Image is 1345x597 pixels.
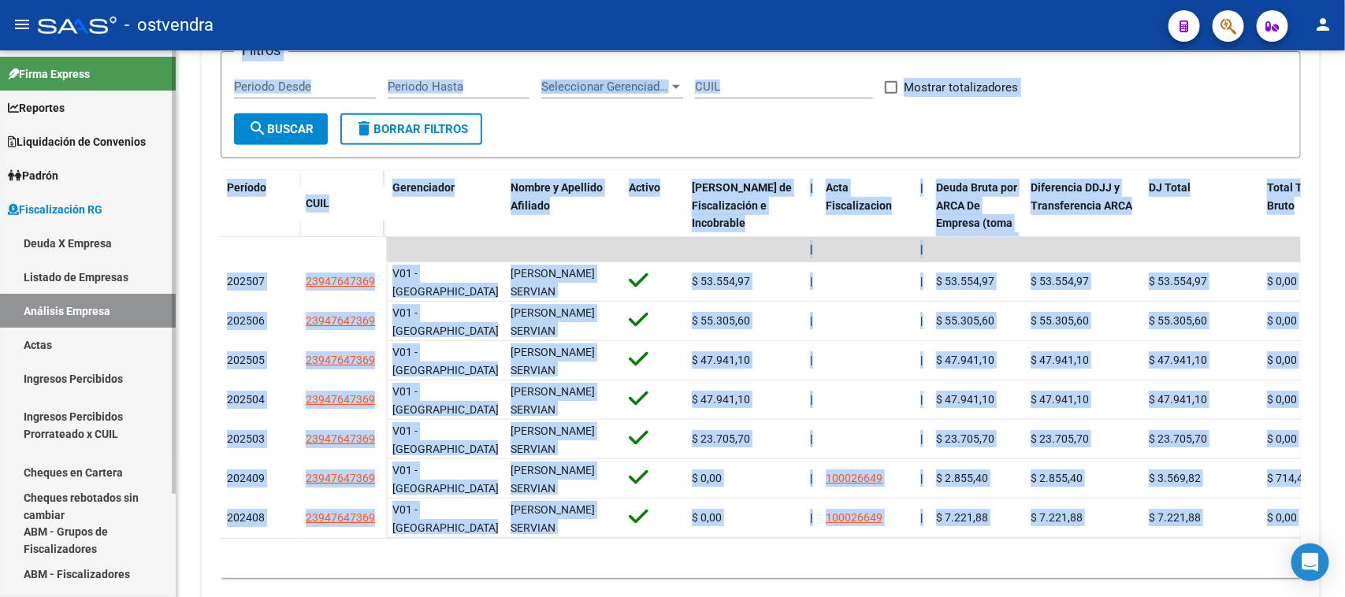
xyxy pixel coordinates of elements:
span: $ 47.941,10 [1031,354,1089,366]
span: 23947647369 [306,511,375,524]
span: | [810,181,813,194]
span: V01 - [GEOGRAPHIC_DATA] [392,346,499,376]
span: 23947647369 [306,432,375,445]
span: $ 55.305,60 [1031,314,1089,327]
span: | [810,354,812,366]
span: V01 - [GEOGRAPHIC_DATA] [392,503,499,534]
span: Diferencia DDJJ y Transferencia ARCA [1031,181,1132,212]
span: | [920,181,923,194]
span: Liquidación de Convenios [8,133,146,150]
datatable-header-cell: Activo [622,171,686,276]
span: Deuda Bruta por ARCA De Empresa (toma en cuenta todos los afiliados) [936,181,1017,265]
span: | [810,511,812,524]
span: [PERSON_NAME] SERVIAN [PERSON_NAME] [511,267,595,316]
span: Fiscalización RG [8,201,102,218]
span: | [920,393,923,406]
datatable-header-cell: CUIL [299,187,386,221]
datatable-header-cell: Diferencia DDJJ y Transferencia ARCA [1024,171,1143,276]
span: $ 0,00 [1267,354,1297,366]
span: [PERSON_NAME] de Fiscalización e Incobrable [692,181,792,230]
datatable-header-cell: Deuda Bruta Neto de Fiscalización e Incobrable [686,171,804,276]
span: V01 - [GEOGRAPHIC_DATA] [392,425,499,455]
datatable-header-cell: Acta Fiscalizacion [819,171,914,276]
span: $ 0,00 [1267,432,1297,445]
span: | [920,243,923,255]
datatable-header-cell: Nombre y Apellido Afiliado [504,171,622,276]
span: $ 55.305,60 [692,314,750,327]
mat-icon: search [248,119,267,138]
span: Reportes [8,99,65,117]
datatable-header-cell: Gerenciador [386,171,504,276]
span: | [920,354,923,366]
span: Acta Fiscalizacion [826,181,892,212]
span: Padrón [8,167,58,184]
span: 202504 [227,393,265,406]
span: Período [227,181,266,194]
div: 100026649 [826,469,882,488]
span: $ 53.554,97 [1149,275,1207,287]
span: 23947647369 [306,314,375,327]
span: | [920,432,923,445]
span: 202506 [227,314,265,327]
span: | [920,314,923,327]
datatable-header-cell: | [804,171,819,276]
span: $ 55.305,60 [1149,314,1207,327]
mat-icon: delete [355,119,373,138]
mat-icon: menu [13,15,32,34]
span: [PERSON_NAME] SERVIAN [PERSON_NAME] [511,425,595,473]
span: 202408 [227,511,265,524]
span: | [810,393,812,406]
span: V01 - [GEOGRAPHIC_DATA] [392,306,499,337]
mat-icon: person [1313,15,1332,34]
span: 23947647369 [306,393,375,406]
span: Mostrar totalizadores [904,78,1018,97]
span: Borrar Filtros [355,122,468,136]
span: $ 47.941,10 [1149,393,1207,406]
div: Open Intercom Messenger [1291,543,1329,581]
span: $ 47.941,10 [936,393,994,406]
span: $ 23.705,70 [1031,432,1089,445]
span: 202409 [227,472,265,484]
span: | [920,472,923,484]
datatable-header-cell: Período [221,171,299,237]
span: | [920,511,923,524]
span: $ 47.941,10 [1031,393,1089,406]
span: $ 714,42 [1267,472,1310,484]
div: 100026649 [826,509,882,527]
datatable-header-cell: | [914,171,930,276]
datatable-header-cell: DJ Total [1143,171,1261,276]
span: $ 47.941,10 [1149,354,1207,366]
span: V01 - [GEOGRAPHIC_DATA] [392,385,499,416]
span: Nombre y Apellido Afiliado [511,181,603,212]
span: 23947647369 [306,354,375,366]
span: | [810,472,812,484]
span: $ 47.941,10 [692,354,750,366]
span: Gerenciador [392,181,455,194]
span: | [810,243,813,255]
span: $ 0,00 [1267,393,1297,406]
span: CUIL [306,197,329,210]
span: - ostvendra [124,8,214,43]
span: [PERSON_NAME] SERVIAN [PERSON_NAME] [511,503,595,552]
span: $ 0,00 [692,472,722,484]
span: $ 7.221,88 [1031,511,1083,524]
span: $ 47.941,10 [936,354,994,366]
span: $ 23.705,70 [936,432,994,445]
span: $ 23.705,70 [692,432,750,445]
span: Firma Express [8,65,90,83]
span: V01 - [GEOGRAPHIC_DATA] [392,464,499,495]
button: Buscar [234,113,328,145]
span: $ 2.855,40 [1031,472,1083,484]
span: $ 0,00 [1267,511,1297,524]
button: Borrar Filtros [340,113,482,145]
span: $ 47.941,10 [692,393,750,406]
span: | [810,432,812,445]
span: [PERSON_NAME] SERVIAN [PERSON_NAME] [511,385,595,434]
span: 23947647369 [306,275,375,287]
span: $ 7.221,88 [1149,511,1201,524]
span: 23947647369 [306,472,375,484]
span: $ 23.705,70 [1149,432,1207,445]
span: Buscar [248,122,314,136]
span: Activo [629,181,660,194]
span: $ 53.554,97 [936,275,994,287]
